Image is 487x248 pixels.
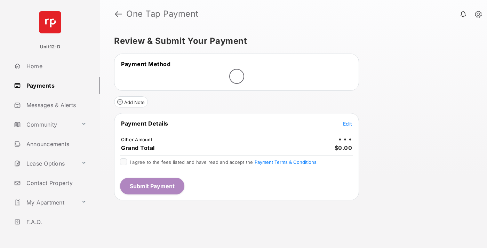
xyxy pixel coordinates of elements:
a: Payments [11,77,100,94]
p: Unit12-D [40,43,60,50]
a: Announcements [11,136,100,152]
a: My Apartment [11,194,78,211]
span: Payment Details [121,120,168,127]
span: $0.00 [335,144,352,151]
a: F.A.Q. [11,214,100,230]
a: Community [11,116,78,133]
button: Edit [343,120,352,127]
button: I agree to the fees listed and have read and accept the [255,159,317,165]
td: Other Amount [121,136,153,143]
strong: One Tap Payment [126,10,199,18]
a: Lease Options [11,155,78,172]
span: I agree to the fees listed and have read and accept the [130,159,317,165]
button: Add Note [114,96,148,107]
h5: Review & Submit Your Payment [114,37,468,45]
span: Edit [343,121,352,127]
img: svg+xml;base64,PHN2ZyB4bWxucz0iaHR0cDovL3d3dy53My5vcmcvMjAwMC9zdmciIHdpZHRoPSI2NCIgaGVpZ2h0PSI2NC... [39,11,61,33]
a: Home [11,58,100,74]
span: Grand Total [121,144,155,151]
a: Messages & Alerts [11,97,100,113]
a: Contact Property [11,175,100,191]
span: Payment Method [121,61,170,67]
button: Submit Payment [120,178,184,194]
